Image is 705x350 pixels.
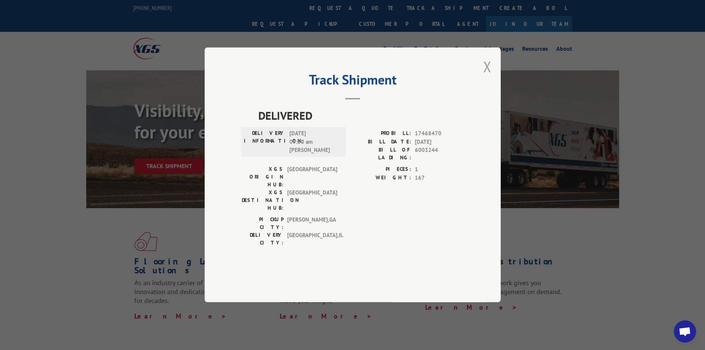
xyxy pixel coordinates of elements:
[415,130,464,138] span: 17468470
[287,231,337,247] span: [GEOGRAPHIC_DATA] , IL
[242,216,283,231] label: PICKUP CITY:
[415,174,464,182] span: 167
[242,231,283,247] label: DELIVERY CITY:
[287,189,337,212] span: [GEOGRAPHIC_DATA]
[415,146,464,162] span: 6003244
[353,174,411,182] label: WEIGHT:
[353,130,411,138] label: PROBILL:
[258,107,464,124] span: DELIVERED
[244,130,286,155] label: DELIVERY INFORMATION:
[674,320,696,343] a: Open chat
[242,166,283,189] label: XGS ORIGIN HUB:
[287,216,337,231] span: [PERSON_NAME] , GA
[353,146,411,162] label: BILL OF LADING:
[353,138,411,146] label: BILL DATE:
[287,166,337,189] span: [GEOGRAPHIC_DATA]
[415,166,464,174] span: 1
[483,57,491,76] button: Close modal
[242,74,464,89] h2: Track Shipment
[242,189,283,212] label: XGS DESTINATION HUB:
[415,138,464,146] span: [DATE]
[289,130,339,155] span: [DATE] 09:50 am [PERSON_NAME]
[353,166,411,174] label: PIECES:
